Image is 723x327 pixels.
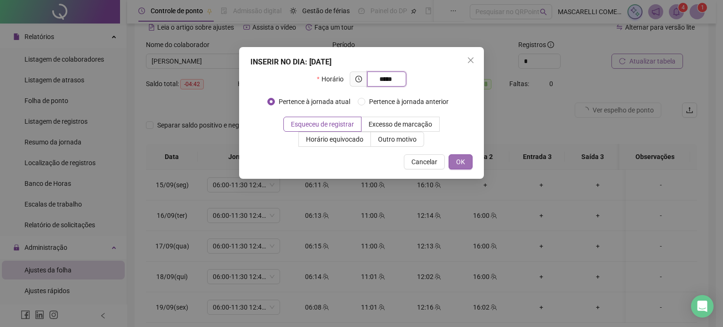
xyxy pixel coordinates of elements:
[449,154,473,169] button: OK
[369,120,432,128] span: Excesso de marcação
[463,53,478,68] button: Close
[365,96,452,107] span: Pertence à jornada anterior
[411,157,437,167] span: Cancelar
[467,56,474,64] span: close
[456,157,465,167] span: OK
[291,120,354,128] span: Esqueceu de registrar
[691,295,714,318] div: Open Intercom Messenger
[355,76,362,82] span: clock-circle
[306,136,363,143] span: Horário equivocado
[250,56,473,68] div: INSERIR NO DIA : [DATE]
[317,72,349,87] label: Horário
[404,154,445,169] button: Cancelar
[275,96,354,107] span: Pertence à jornada atual
[378,136,417,143] span: Outro motivo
